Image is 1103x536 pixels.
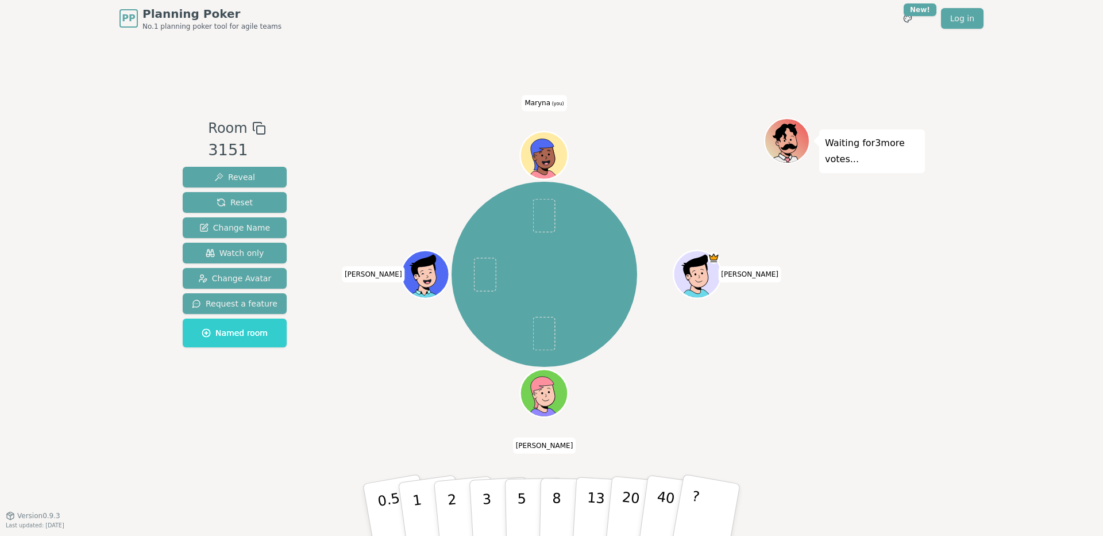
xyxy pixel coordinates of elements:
[208,118,247,139] span: Room
[718,266,781,282] span: Click to change your name
[142,22,281,31] span: No.1 planning poker tool for agile teams
[17,511,60,520] span: Version 0.9.3
[522,133,566,178] button: Click to change your avatar
[142,6,281,22] span: Planning Poker
[941,8,984,29] a: Log in
[6,511,60,520] button: Version0.9.3
[825,135,919,167] p: Waiting for 3 more votes...
[206,247,264,259] span: Watch only
[522,95,566,111] span: Click to change your name
[208,139,265,162] div: 3151
[897,8,918,29] button: New!
[183,217,287,238] button: Change Name
[217,197,253,208] span: Reset
[183,243,287,263] button: Watch only
[119,6,281,31] a: PPPlanning PokerNo.1 planning poker tool for agile teams
[198,273,272,284] span: Change Avatar
[183,268,287,289] button: Change Avatar
[6,522,64,529] span: Last updated: [DATE]
[513,438,576,454] span: Click to change your name
[202,327,268,339] span: Named room
[183,167,287,187] button: Reveal
[550,101,564,106] span: (you)
[904,3,936,16] div: New!
[192,298,277,309] span: Request a feature
[342,266,405,282] span: Click to change your name
[122,12,135,25] span: PP
[183,319,287,347] button: Named room
[183,192,287,213] button: Reset
[708,252,720,264] span: Gunnar is the host
[199,222,270,233] span: Change Name
[183,293,287,314] button: Request a feature
[214,171,255,183] span: Reveal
